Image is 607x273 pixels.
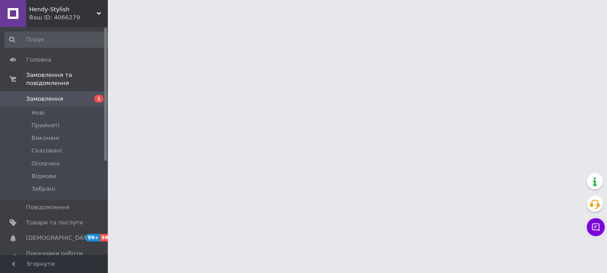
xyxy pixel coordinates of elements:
[29,13,108,22] div: Ваш ID: 4066279
[31,121,59,130] span: Прийняті
[26,71,108,87] span: Замовлення та повідомлення
[31,172,56,180] span: Відмови
[587,218,605,236] button: Чат з покупцем
[4,31,110,48] input: Пошук
[26,95,63,103] span: Замовлення
[26,234,93,242] span: [DEMOGRAPHIC_DATA]
[94,95,103,103] span: 1
[31,160,60,168] span: Оплачені
[31,109,44,117] span: Нові
[26,203,70,211] span: Повідомлення
[26,219,83,227] span: Товари та послуги
[100,234,115,242] span: 99+
[29,5,97,13] span: Hendy-Stylish
[31,147,62,155] span: Скасовані
[85,234,100,242] span: 99+
[26,56,51,64] span: Головна
[31,185,55,193] span: Забрані
[31,134,59,142] span: Виконані
[26,250,83,266] span: Показники роботи компанії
